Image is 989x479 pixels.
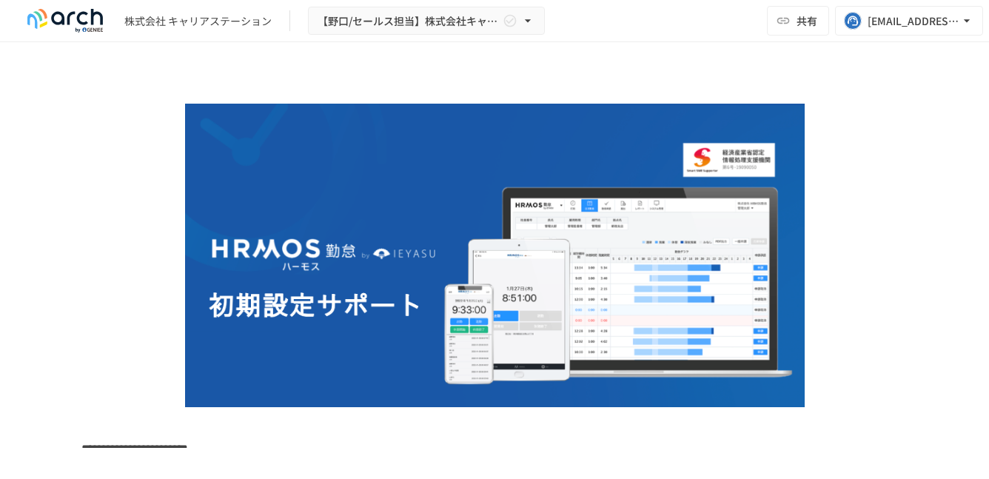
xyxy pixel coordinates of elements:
button: 【野口/セールス担当】株式会社キャリアステーション様_初期設定サポート [308,7,545,36]
button: 共有 [767,6,829,36]
img: logo-default@2x-9cf2c760.svg [18,9,113,33]
div: 株式会社 キャリアステーション [124,13,272,29]
span: 【野口/セールス担当】株式会社キャリアステーション様_初期設定サポート [318,12,500,30]
div: [EMAIL_ADDRESS][DOMAIN_NAME] [868,12,959,30]
img: GdztLVQAPnGLORo409ZpmnRQckwtTrMz8aHIKJZF2AQ [185,104,805,407]
span: 共有 [797,13,817,29]
button: [EMAIL_ADDRESS][DOMAIN_NAME] [835,6,983,36]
